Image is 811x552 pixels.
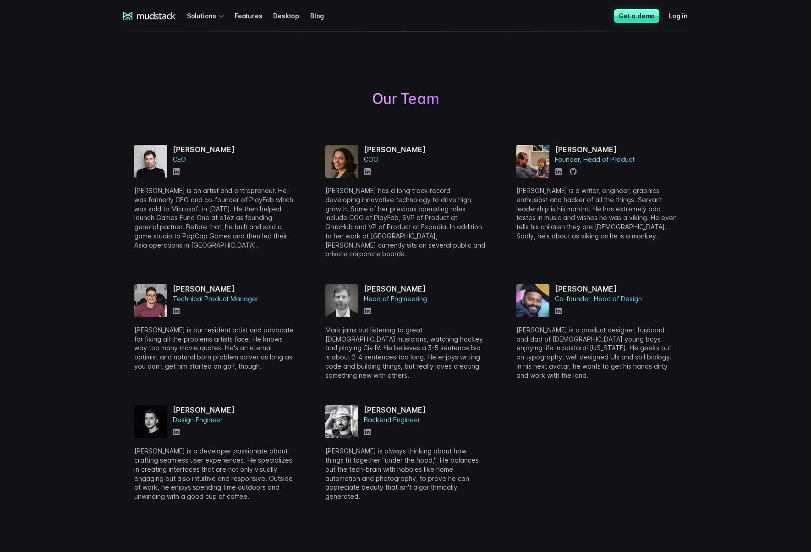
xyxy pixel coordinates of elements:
p: [PERSON_NAME] is always thinking about how things fit together "under the hood,". He balances out... [325,447,486,501]
a: Log in [669,7,699,24]
a: Desktop [273,7,310,24]
p: Mark jams out listening to great [DEMOGRAPHIC_DATA] musicians, watching hockey and playing Civ IV... [325,326,486,380]
img: Jordan-189b47fffa1d449ac7c4ad7db2935c3f.jpg [516,145,549,178]
a: Get a demo [614,9,659,23]
span: Backend Engineer [364,415,420,425]
h4: [PERSON_NAME] [173,405,235,414]
img: Beth-4db5836cbe6fa863f9c7974237402f6c.png [325,145,358,178]
a: mudstack logo [123,12,176,20]
h4: [PERSON_NAME] [364,145,426,154]
span: Design Engineer [173,415,223,425]
span: Founder, Head of Product [555,155,635,164]
p: [PERSON_NAME] has a long track record developing innovative technology to drive high growth. Some... [325,186,486,259]
span: CEO [173,155,186,164]
img: Josef-4909d0a3849f4da440ade7bcc7e07689.png [134,284,167,317]
img: Mark-066e5c3bb383eb0b4cf4f05b84eace7b.jpg [325,284,358,317]
h4: [PERSON_NAME] [555,145,635,154]
h4: [PERSON_NAME] [364,284,427,293]
span: Head of Engineering [364,294,427,304]
h4: [PERSON_NAME] [173,284,258,293]
h4: [PERSON_NAME] [173,145,235,154]
h4: [PERSON_NAME] [555,284,642,293]
p: [PERSON_NAME] is an artist and entrepreneur. He was formerly CEO and co-founder of PlayFab which ... [134,186,295,249]
a: Features [235,7,273,24]
span: Co-founder, Head of Design [555,294,642,304]
p: [PERSON_NAME] is our resident artist and advocate for fixing all the problems artists face. He kn... [134,326,295,371]
span: COO [364,155,378,164]
img: Nachi-6d6b240ee9267da4d7828af71ccf5110.png [516,284,549,317]
img: Bogdan-ecd94739e45d0b8456b13eb2eb4d5cf1.jpg [134,405,167,438]
p: [PERSON_NAME] is a writer, engineer, graphics enthusiast and hacker of all the things. Servant le... [516,186,677,241]
h4: [PERSON_NAME] [364,405,426,414]
p: [PERSON_NAME] is a developer passionate about crafting seamless user experiences. He specializes ... [134,447,295,501]
span: Technical Product Manager [173,294,258,304]
img: Cata-e7af3cab2998b281f4edcc6986e36339.jpg [325,405,358,438]
img: James-9d814658202a455002d504fec5026767.png [134,145,167,178]
span: Our Team [372,90,439,108]
div: Solutions [187,7,227,24]
p: [PERSON_NAME] is a product designer, husband and dad of [DEMOGRAPHIC_DATA] young boys enjoying li... [516,326,677,380]
a: Blog [310,7,335,24]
